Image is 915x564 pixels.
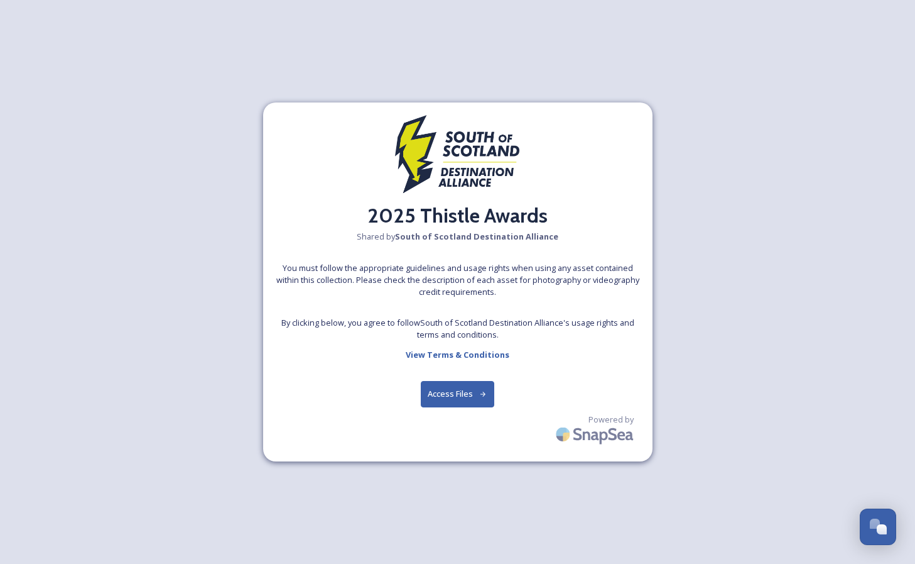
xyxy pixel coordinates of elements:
strong: View Terms & Conditions [406,349,509,360]
button: Access Files [421,381,494,407]
span: Shared by [357,231,558,243]
img: SnapSea Logo [552,419,640,449]
strong: South of Scotland Destination Alliance [395,231,558,242]
span: By clicking below, you agree to follow South of Scotland Destination Alliance 's usage rights and... [276,317,640,341]
button: Open Chat [860,509,896,545]
a: View Terms & Conditions [406,347,509,362]
span: Powered by [588,414,634,426]
img: 2021_SSH_Destination_colour.png [395,115,521,201]
h2: 2025 Thistle Awards [367,201,548,231]
span: You must follow the appropriate guidelines and usage rights when using any asset contained within... [276,262,640,299]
